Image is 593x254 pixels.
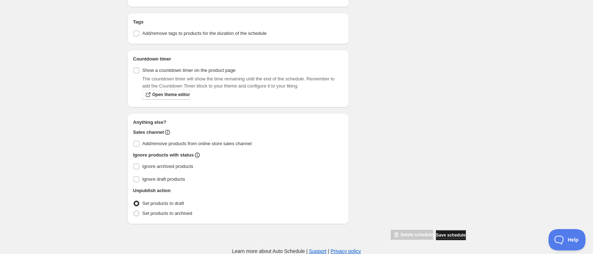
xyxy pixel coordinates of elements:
span: Open theme editor [152,92,190,97]
span: Show a countdown timer on the product page [142,68,236,73]
h2: Tags [133,18,344,26]
button: Save schedule [436,230,465,240]
span: Ignore draft products [142,176,185,182]
a: Open theme editor [142,90,190,100]
a: Privacy policy [331,248,361,254]
a: Support [309,248,327,254]
h2: Ignore products with status [133,152,194,159]
h2: Unpublish action [133,187,171,194]
span: Add/remove tags to products for the duration of the schedule [142,31,267,36]
h2: Countdown timer [133,55,344,63]
p: The countdown timer will show the time remaining until the end of the schedule. Remember to add t... [142,75,344,90]
span: Save schedule [436,232,465,238]
span: Ignore archived products [142,164,193,169]
h2: Anything else? [133,119,344,126]
iframe: Toggle Customer Support [548,229,586,250]
span: Set products to draft [142,201,184,206]
span: Set products to archived [142,211,192,216]
span: Add/remove products from online store sales channel [142,141,252,146]
h2: Sales channel [133,129,164,136]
